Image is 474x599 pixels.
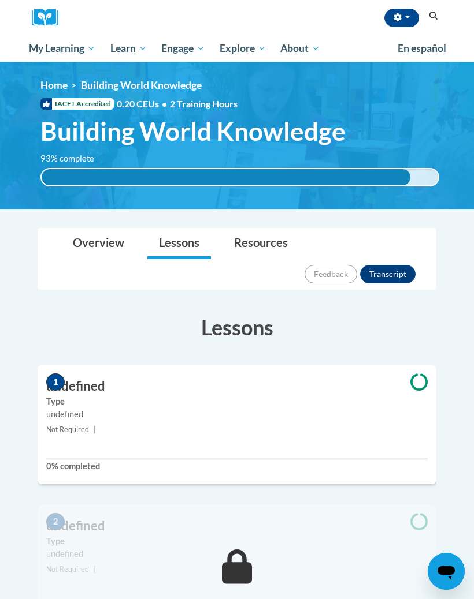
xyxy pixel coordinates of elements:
[425,9,442,23] button: Search
[161,42,205,55] span: Engage
[32,9,66,27] a: Cox Campus
[398,42,446,54] span: En español
[46,460,428,473] label: 0% completed
[46,548,428,560] div: undefined
[46,565,89,574] span: Not Required
[46,425,89,434] span: Not Required
[305,265,357,283] button: Feedback
[38,313,436,342] h3: Lessons
[110,42,147,55] span: Learn
[81,79,202,91] span: Building World Knowledge
[384,9,419,27] button: Account Settings
[280,42,320,55] span: About
[103,35,154,62] a: Learn
[29,42,95,55] span: My Learning
[94,565,96,574] span: |
[46,408,428,421] div: undefined
[117,98,170,110] span: 0.20 CEUs
[40,98,114,110] span: IACET Accredited
[38,517,436,535] h3: undefined
[220,42,266,55] span: Explore
[42,169,410,185] div: 93% complete
[46,395,428,408] label: Type
[46,513,65,530] span: 2
[32,9,66,27] img: Logo brand
[273,35,328,62] a: About
[40,152,107,165] label: 93% complete
[223,229,299,259] a: Resources
[61,229,136,259] a: Overview
[94,425,96,434] span: |
[212,35,273,62] a: Explore
[46,373,65,391] span: 1
[46,535,428,548] label: Type
[40,116,346,147] span: Building World Knowledge
[147,229,211,259] a: Lessons
[40,79,68,91] a: Home
[162,98,167,109] span: •
[21,35,103,62] a: My Learning
[170,98,238,109] span: 2 Training Hours
[428,553,465,590] iframe: Button to launch messaging window
[154,35,212,62] a: Engage
[360,265,416,283] button: Transcript
[38,377,436,395] h3: undefined
[390,36,454,61] a: En español
[20,35,454,62] div: Main menu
